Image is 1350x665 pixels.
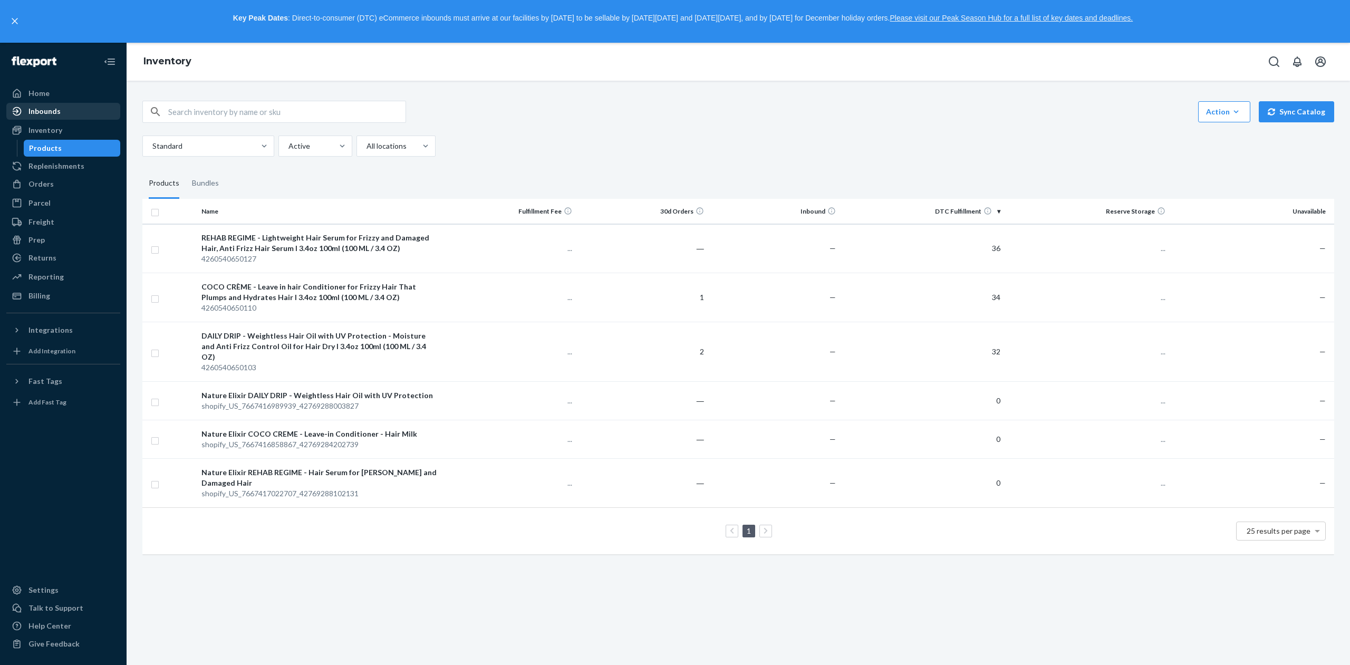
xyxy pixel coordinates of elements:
[449,478,572,488] p: ...
[708,199,840,224] th: Inbound
[201,488,440,499] div: shopify_US_7667417022707_42769288102131
[6,122,120,139] a: Inventory
[1247,526,1310,535] span: 25 results per page
[1310,51,1331,72] button: Open account menu
[840,382,1005,420] td: 0
[1009,292,1165,303] p: ...
[576,199,708,224] th: 30d Orders
[6,600,120,616] a: Talk to Support
[6,85,120,102] a: Home
[1009,478,1165,488] p: ...
[29,143,62,153] div: Products
[28,291,50,301] div: Billing
[28,639,80,649] div: Give Feedback
[201,429,440,439] div: Nature Elixir COCO CREME - Leave-in Conditioner - Hair Milk
[365,141,367,151] input: All locations
[1319,435,1326,444] span: —
[6,618,120,634] a: Help Center
[1319,478,1326,487] span: —
[12,56,56,67] img: Flexport logo
[1198,101,1250,122] button: Action
[1009,396,1165,406] p: ...
[840,199,1005,224] th: DTC Fulfillment
[28,272,64,282] div: Reporting
[201,467,440,488] div: Nature Elixir REHAB REGIME - Hair Serum for [PERSON_NAME] and Damaged Hair
[6,582,120,599] a: Settings
[840,459,1005,508] td: 0
[99,51,120,72] button: Close Navigation
[1264,51,1285,72] button: Open Search Box
[201,439,440,450] div: shopify_US_7667416858867_42769284202739
[745,526,753,535] a: Page 1 is your current page
[192,169,219,199] div: Bundles
[830,396,836,405] span: —
[201,401,440,411] div: shopify_US_7667416989939_42769288003827
[149,169,179,199] div: Products
[449,346,572,357] p: ...
[6,176,120,192] a: Orders
[1170,199,1334,224] th: Unavailable
[1009,243,1165,254] p: ...
[576,322,708,382] td: 2
[1319,293,1326,302] span: —
[840,273,1005,322] td: 34
[576,273,708,322] td: 1
[830,244,836,253] span: —
[1319,347,1326,356] span: —
[28,398,66,407] div: Add Fast Tag
[449,292,572,303] p: ...
[151,141,152,151] input: Standard
[135,46,200,77] ol: breadcrumbs
[201,331,440,362] div: DAILY DRIP - Weightless Hair Oil with UV Protection - Moisture and Anti Frizz Control Oil for Hai...
[1259,101,1334,122] button: Sync Catalog
[28,88,50,99] div: Home
[6,394,120,411] a: Add Fast Tag
[449,396,572,406] p: ...
[28,346,75,355] div: Add Integration
[28,253,56,263] div: Returns
[1319,244,1326,253] span: —
[168,101,406,122] input: Search inventory by name or sku
[830,293,836,302] span: —
[830,347,836,356] span: —
[6,322,120,339] button: Integrations
[24,140,121,157] a: Products
[6,268,120,285] a: Reporting
[445,199,576,224] th: Fulfillment Fee
[28,217,54,227] div: Freight
[449,243,572,254] p: ...
[9,16,20,26] button: close,
[201,282,440,303] div: COCO CRÈME - Leave in hair Conditioner for Frizzy Hair That Plumps and Hydrates Hair I 3.4oz 100m...
[201,233,440,254] div: REHAB REGIME - Lightweight Hair Serum for Frizzy and Damaged Hair, Anti Frizz Hair Serum I 3.4oz ...
[1206,107,1242,117] div: Action
[840,420,1005,459] td: 0
[6,214,120,230] a: Freight
[201,303,440,313] div: 4260540650110
[6,287,120,304] a: Billing
[233,14,288,22] strong: Key Peak Dates
[201,390,440,401] div: Nature Elixir DAILY DRIP - Weightless Hair Oil with UV Protection
[6,635,120,652] button: Give Feedback
[1009,434,1165,445] p: ...
[830,478,836,487] span: —
[28,585,59,595] div: Settings
[28,161,84,171] div: Replenishments
[287,141,288,151] input: Active
[830,435,836,444] span: —
[28,106,61,117] div: Inbounds
[1287,51,1308,72] button: Open notifications
[197,199,445,224] th: Name
[25,9,1341,27] p: : Direct-to-consumer (DTC) eCommerce inbounds must arrive at our facilities by [DATE] to be sella...
[449,434,572,445] p: ...
[576,224,708,273] td: ―
[28,621,71,631] div: Help Center
[201,254,440,264] div: 4260540650127
[890,14,1133,22] a: Please visit our Peak Season Hub for a full list of key dates and deadlines.
[6,232,120,248] a: Prep
[28,376,62,387] div: Fast Tags
[6,249,120,266] a: Returns
[6,195,120,211] a: Parcel
[840,224,1005,273] td: 36
[576,382,708,420] td: ―
[840,322,1005,382] td: 32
